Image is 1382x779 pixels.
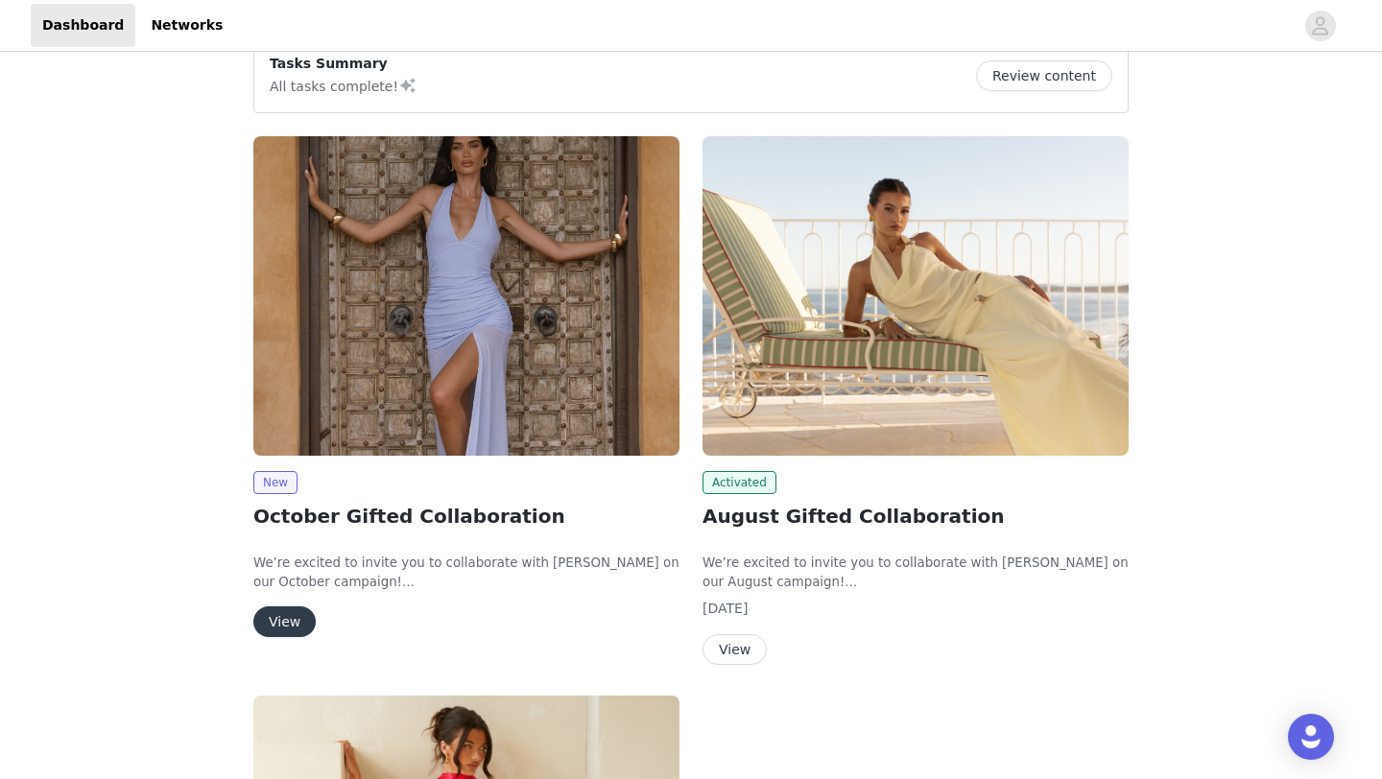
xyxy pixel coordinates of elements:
div: avatar [1311,11,1329,41]
a: View [703,643,767,657]
h2: August Gifted Collaboration [703,502,1129,531]
div: Open Intercom Messenger [1288,714,1334,760]
button: Review content [976,60,1112,91]
span: Activated [703,471,776,494]
span: We’re excited to invite you to collaborate with [PERSON_NAME] on our October campaign! [253,555,679,589]
button: View [703,634,767,665]
span: [DATE] [703,601,748,616]
span: We’re excited to invite you to collaborate with [PERSON_NAME] on our August campaign! [703,555,1129,589]
button: View [253,606,316,637]
a: Networks [139,4,234,47]
img: Peppermayo EU [703,136,1129,456]
p: All tasks complete! [270,74,417,97]
h2: October Gifted Collaboration [253,502,679,531]
p: Tasks Summary [270,54,417,74]
a: View [253,615,316,629]
span: New [253,471,298,494]
img: Peppermayo EU [253,136,679,456]
a: Dashboard [31,4,135,47]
